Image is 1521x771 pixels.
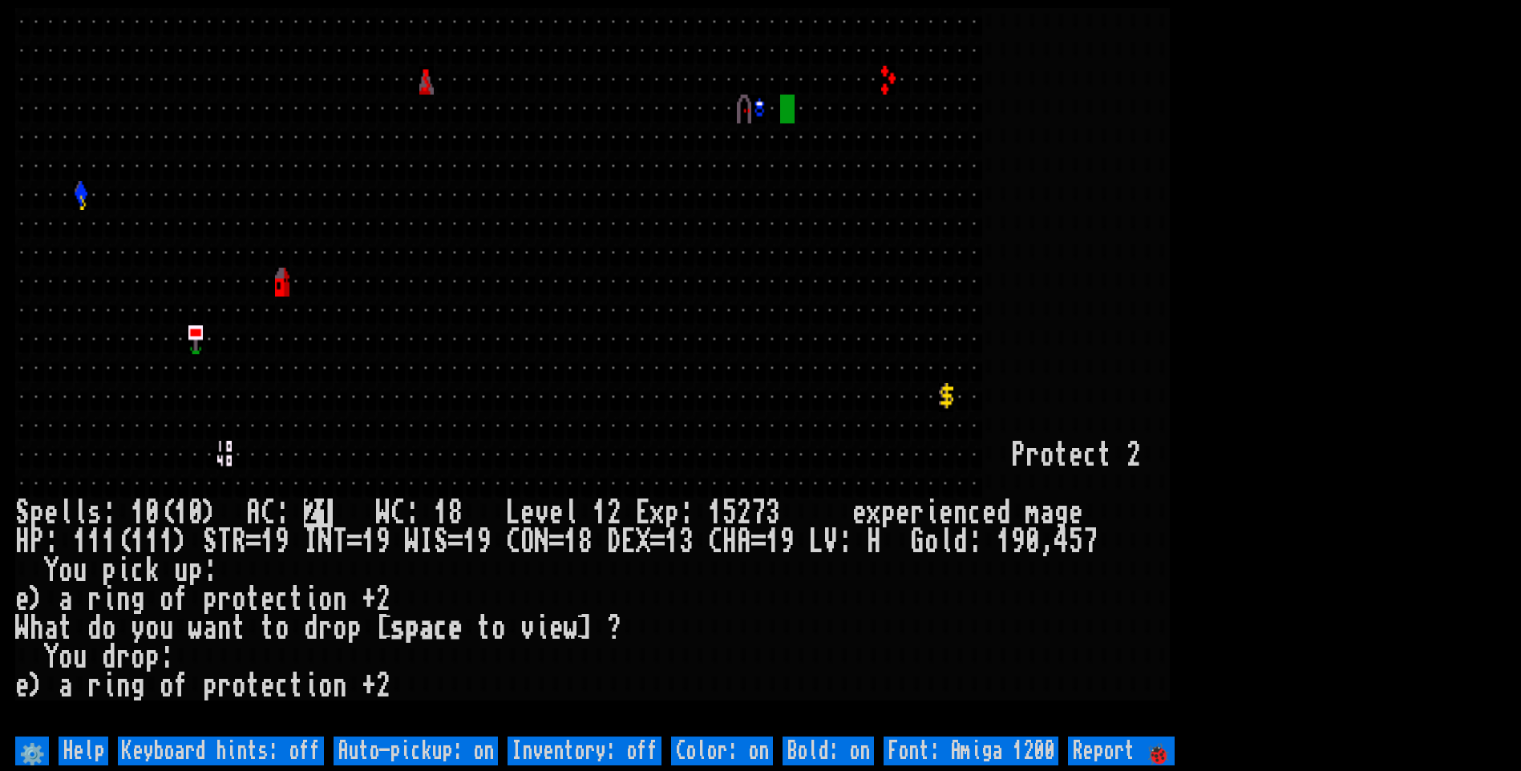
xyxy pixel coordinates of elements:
div: m [1025,499,1040,527]
div: t [477,614,491,643]
div: 1 [174,499,188,527]
div: C [390,499,405,527]
input: ⚙️ [15,737,49,765]
div: t [289,585,304,614]
div: : [679,499,694,527]
div: 1 [160,527,174,556]
div: = [549,527,564,556]
div: H [867,527,881,556]
div: t [261,614,275,643]
div: y [131,614,145,643]
div: e [15,585,30,614]
div: = [347,527,362,556]
div: n [953,499,968,527]
div: o [102,614,116,643]
div: 1 [997,527,1011,556]
div: r [217,672,232,700]
div: t [289,672,304,700]
div: c [1083,441,1098,470]
div: c [434,614,448,643]
div: 1 [665,527,679,556]
div: x [650,499,665,527]
div: a [419,614,434,643]
div: 1 [564,527,578,556]
div: c [131,556,145,585]
div: o [275,614,289,643]
div: a [59,585,73,614]
div: 1 [766,527,780,556]
div: o [232,672,246,700]
div: 1 [708,499,722,527]
div: n [333,585,347,614]
div: 1 [131,499,145,527]
div: r [318,614,333,643]
div: a [44,614,59,643]
mark: 1 [318,499,333,527]
div: u [73,643,87,672]
div: p [665,499,679,527]
div: i [102,672,116,700]
div: 2 [376,672,390,700]
input: Font: Amiga 1200 [884,737,1058,765]
div: i [102,585,116,614]
div: u [73,556,87,585]
div: L [809,527,823,556]
div: P [30,527,44,556]
div: 2 [376,585,390,614]
div: 1 [87,527,102,556]
div: s [87,499,102,527]
div: t [59,614,73,643]
div: , [1040,527,1054,556]
div: n [217,614,232,643]
div: d [304,614,318,643]
div: P [1011,441,1025,470]
div: o [333,614,347,643]
div: c [275,672,289,700]
div: e [520,499,535,527]
div: ] [578,614,593,643]
div: r [217,585,232,614]
div: E [636,499,650,527]
div: = [246,527,261,556]
div: o [160,585,174,614]
div: d [997,499,1011,527]
div: : [102,499,116,527]
div: 3 [679,527,694,556]
div: e [261,585,275,614]
div: h [30,614,44,643]
div: 2 [1127,441,1141,470]
div: 1 [593,499,607,527]
div: [ [376,614,390,643]
div: o [59,643,73,672]
div: a [1040,499,1054,527]
div: r [87,585,102,614]
div: f [174,672,188,700]
div: + [362,672,376,700]
div: o [145,614,160,643]
div: p [347,614,362,643]
div: W [376,499,390,527]
div: : [160,643,174,672]
div: H [15,527,30,556]
div: ( [116,527,131,556]
div: 3 [766,499,780,527]
div: = [448,527,463,556]
div: d [953,527,968,556]
div: 0 [1025,527,1040,556]
div: p [203,585,217,614]
div: C [261,499,275,527]
div: 9 [780,527,795,556]
div: e [939,499,953,527]
div: : [968,527,982,556]
div: I [419,527,434,556]
div: 9 [275,527,289,556]
div: 1 [434,499,448,527]
div: k [145,556,160,585]
div: i [304,585,318,614]
div: G [910,527,924,556]
div: o [318,672,333,700]
div: ? [607,614,621,643]
div: N [318,527,333,556]
div: r [116,643,131,672]
div: X [636,527,650,556]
